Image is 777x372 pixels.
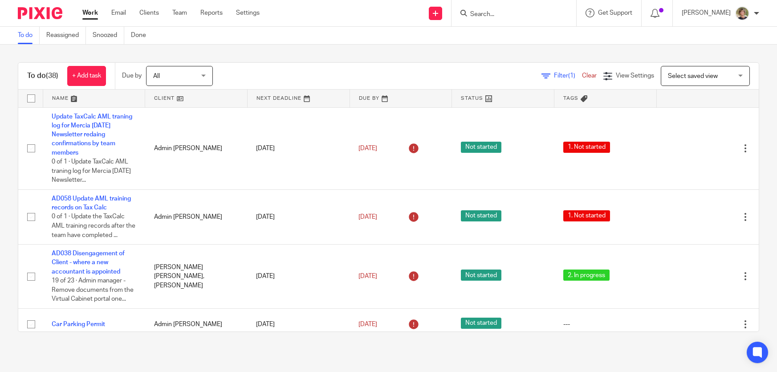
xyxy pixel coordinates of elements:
a: Clients [139,8,159,17]
td: Admin [PERSON_NAME] [145,189,248,244]
span: [DATE] [358,214,377,220]
a: Snoozed [93,27,124,44]
span: 0 of 1 · Update the TaxCalc AML training records after the team have completed ... [52,214,135,238]
a: AD058 Update AML training records on Tax Calc [52,196,131,211]
a: Reports [200,8,223,17]
a: Clear [582,73,597,79]
span: (38) [46,72,58,79]
span: Not started [461,142,501,153]
img: Pixie [18,7,62,19]
a: AD038 Disengagement of Client - where a new accountant is appointed [52,250,125,275]
p: [PERSON_NAME] [682,8,731,17]
a: Settings [236,8,260,17]
a: Car Parking Permit [52,321,105,327]
td: [PERSON_NAME] [PERSON_NAME], [PERSON_NAME] [145,245,248,309]
span: (1) [568,73,575,79]
input: Search [469,11,549,19]
span: 2. In progress [563,270,610,281]
span: Get Support [598,10,632,16]
span: View Settings [616,73,654,79]
td: Admin [PERSON_NAME] [145,308,248,340]
span: [DATE] [358,273,377,279]
p: Due by [122,71,142,80]
a: + Add task [67,66,106,86]
a: Email [111,8,126,17]
span: Not started [461,270,501,281]
span: 19 of 23 · Admin manager - Remove documents from the Virtual Cabinet portal one... [52,278,134,302]
span: Not started [461,318,501,329]
td: Admin [PERSON_NAME] [145,107,248,189]
td: [DATE] [247,245,350,309]
span: Filter [554,73,582,79]
a: Done [131,27,153,44]
span: [DATE] [358,145,377,151]
a: To do [18,27,40,44]
td: [DATE] [247,107,350,189]
a: Reassigned [46,27,86,44]
a: Work [82,8,98,17]
span: 1. Not started [563,210,610,221]
img: High%20Res%20Andrew%20Price%20Accountants_Poppy%20Jakes%20photography-1142.jpg [735,6,749,20]
span: Tags [563,96,578,101]
span: 0 of 1 · Update TaxCalc AML traning log for Mercia [DATE] Newsletter... [52,159,131,183]
a: Update TaxCalc AML traning log for Mercia [DATE] Newsletter redaing confirmations by team members [52,114,132,156]
h1: To do [27,71,58,81]
div: --- [563,320,648,329]
td: [DATE] [247,189,350,244]
span: Select saved view [668,73,718,79]
td: [DATE] [247,308,350,340]
span: [DATE] [358,321,377,327]
a: Team [172,8,187,17]
span: All [153,73,160,79]
span: Not started [461,210,501,221]
span: 1. Not started [563,142,610,153]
